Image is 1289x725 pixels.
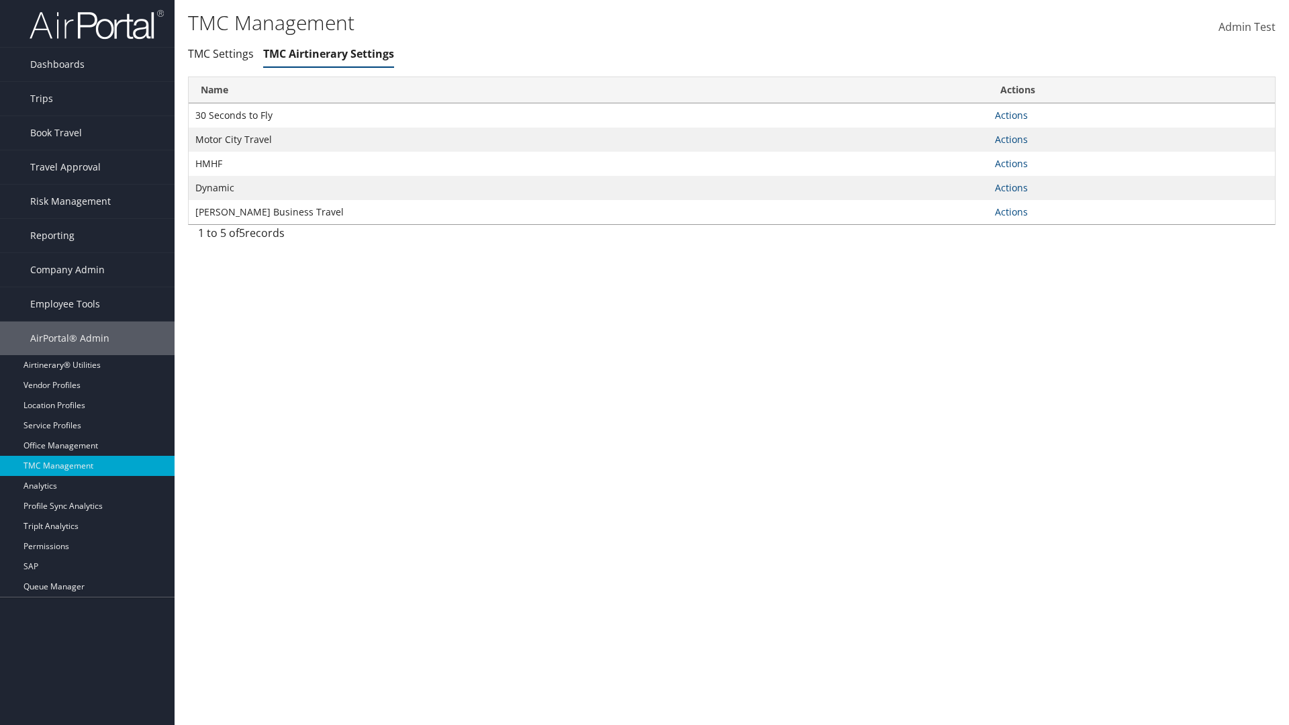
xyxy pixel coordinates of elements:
[188,9,913,37] h1: TMC Management
[30,9,164,40] img: airportal-logo.png
[198,225,450,248] div: 1 to 5 of records
[995,157,1028,170] a: Actions
[30,287,100,321] span: Employee Tools
[30,219,75,252] span: Reporting
[988,77,1275,103] th: Actions
[995,109,1028,122] a: Actions
[995,205,1028,218] a: Actions
[239,226,245,240] span: 5
[188,46,254,61] a: TMC Settings
[189,200,988,224] td: [PERSON_NAME] Business Travel
[189,176,988,200] td: Dynamic
[30,116,82,150] span: Book Travel
[263,46,394,61] a: TMC Airtinerary Settings
[30,82,53,115] span: Trips
[1219,19,1276,34] span: Admin Test
[189,103,988,128] td: 30 Seconds to Fly
[995,181,1028,194] a: Actions
[189,128,988,152] td: Motor City Travel
[30,48,85,81] span: Dashboards
[30,322,109,355] span: AirPortal® Admin
[1219,7,1276,48] a: Admin Test
[30,185,111,218] span: Risk Management
[995,133,1028,146] a: Actions
[30,253,105,287] span: Company Admin
[189,77,988,103] th: Name: activate to sort column ascending
[30,150,101,184] span: Travel Approval
[189,152,988,176] td: HMHF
